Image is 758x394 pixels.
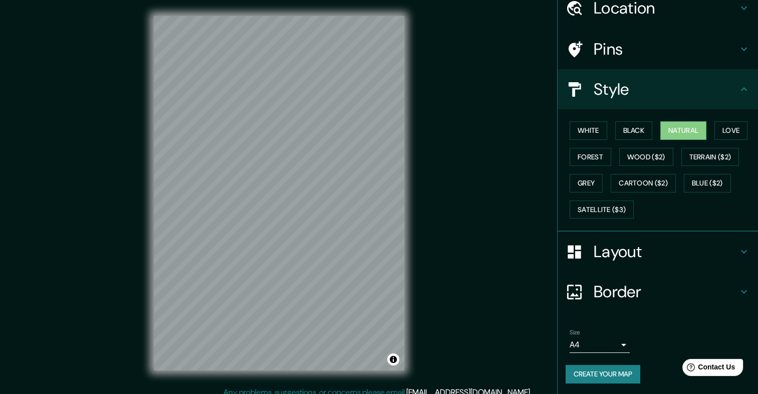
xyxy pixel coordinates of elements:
label: Size [570,328,580,337]
button: Forest [570,148,611,166]
button: Natural [660,121,706,140]
h4: Style [594,79,738,99]
button: Terrain ($2) [681,148,739,166]
button: White [570,121,607,140]
button: Love [714,121,747,140]
h4: Border [594,282,738,302]
button: Blue ($2) [684,174,731,192]
button: Cartoon ($2) [611,174,676,192]
h4: Layout [594,242,738,262]
button: Black [615,121,653,140]
canvas: Map [154,16,404,370]
button: Wood ($2) [619,148,673,166]
div: Pins [558,29,758,69]
button: Create your map [566,365,640,383]
button: Grey [570,174,603,192]
button: Toggle attribution [387,353,399,365]
h4: Pins [594,39,738,59]
div: Border [558,272,758,312]
div: Layout [558,232,758,272]
button: Satellite ($3) [570,201,634,219]
iframe: Help widget launcher [669,355,747,383]
div: A4 [570,337,630,353]
div: Style [558,69,758,109]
